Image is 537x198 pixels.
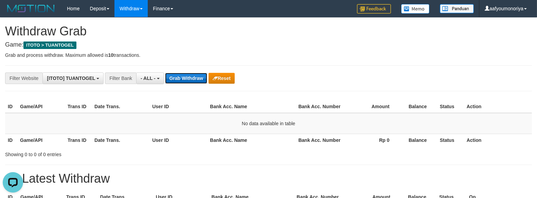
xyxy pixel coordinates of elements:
td: No data available in table [5,113,532,134]
th: ID [5,100,17,113]
span: ITOTO > TUANTOGEL [23,42,76,49]
th: Bank Acc. Number [296,100,343,113]
th: Balance [400,100,437,113]
h4: Game: [5,42,532,48]
img: panduan.png [440,4,474,13]
button: [ITOTO] TUANTOGEL [42,72,104,84]
th: Bank Acc. Number [296,134,343,146]
th: Action [464,134,532,146]
th: Date Trans. [92,134,149,146]
th: Trans ID [65,100,92,113]
img: Feedback.jpg [357,4,391,14]
th: Date Trans. [92,100,149,113]
th: ID [5,134,17,146]
img: Button%20Memo.svg [401,4,430,14]
h1: Withdraw Grab [5,24,532,38]
strong: 10 [108,52,113,58]
h1: 15 Latest Withdraw [5,172,532,185]
th: Bank Acc. Name [207,134,296,146]
th: Rp 0 [343,134,400,146]
th: Trans ID [65,134,92,146]
div: Showing 0 to 0 of 0 entries [5,148,219,158]
button: Grab Withdraw [165,73,207,84]
button: Open LiveChat chat widget [3,3,23,23]
th: User ID [149,134,207,146]
th: Status [437,100,464,113]
th: Amount [343,100,400,113]
th: Game/API [17,134,65,146]
img: MOTION_logo.png [5,3,57,14]
button: Reset [209,73,235,84]
span: - ALL - [141,76,156,81]
th: Status [437,134,464,146]
div: Filter Website [5,72,42,84]
th: Action [464,100,532,113]
button: - ALL - [136,72,164,84]
p: Grab and process withdraw. Maximum allowed is transactions. [5,52,532,59]
span: [ITOTO] TUANTOGEL [47,76,95,81]
th: Bank Acc. Name [207,100,296,113]
th: Game/API [17,100,65,113]
th: User ID [149,100,207,113]
th: Balance [400,134,437,146]
div: Filter Bank [105,72,136,84]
